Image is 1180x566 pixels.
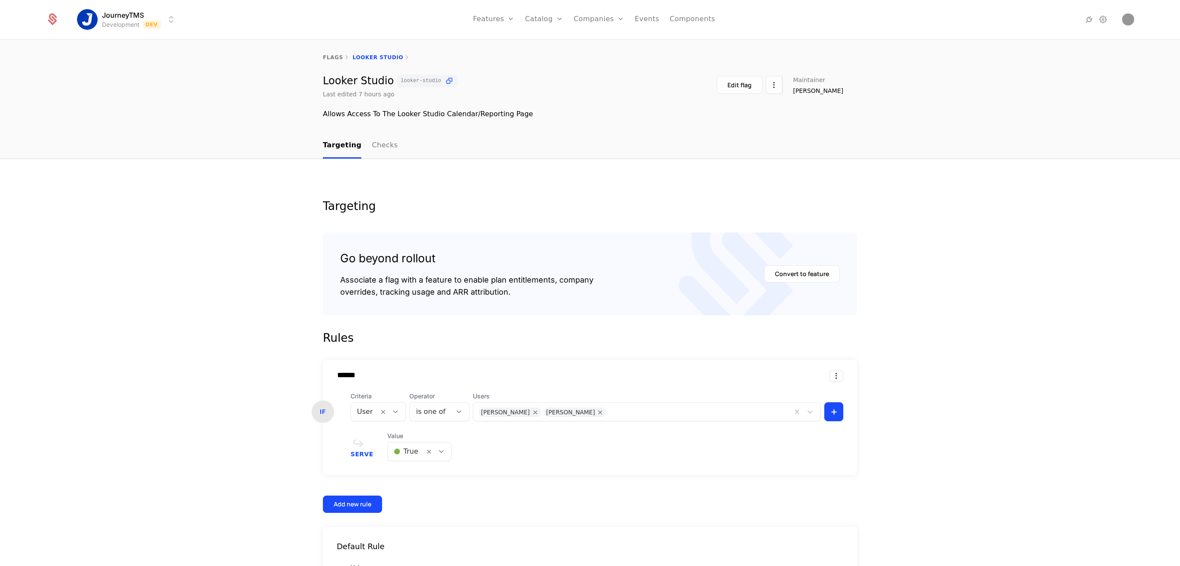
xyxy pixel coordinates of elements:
[387,432,452,440] span: Value
[546,407,595,417] div: [PERSON_NAME]
[764,265,840,283] button: Convert to feature
[102,20,140,29] div: Development
[323,133,857,159] nav: Main
[1084,14,1094,25] a: Integrations
[824,402,843,421] button: +
[323,329,857,347] div: Rules
[766,76,782,94] button: Select action
[77,9,98,30] img: JourneyTMS
[143,20,161,29] span: Dev
[793,77,826,83] span: Maintainer
[323,200,857,212] div: Targeting
[323,109,857,119] div: Allows Access To The Looker Studio Calendar/Reporting Page
[334,500,371,509] div: Add new rule
[793,86,843,95] span: [PERSON_NAME]
[351,392,406,401] span: Criteria
[102,10,144,20] span: JourneyTMS
[340,250,593,267] div: Go beyond rollout
[1122,13,1134,25] button: Open user button
[1098,14,1108,25] a: Settings
[595,407,606,417] div: Remove Chris McGhee
[717,76,762,94] button: Edit flag
[473,392,821,401] span: Users
[340,274,593,298] div: Associate a flag with a feature to enable plan entitlements, company overrides, tracking usage an...
[323,133,361,159] a: Targeting
[372,133,398,159] a: Checks
[351,451,373,457] span: Serve
[323,90,395,99] div: Last edited 7 hours ago
[323,75,457,87] div: Looker Studio
[323,54,343,60] a: flags
[409,392,469,401] span: Operator
[1122,13,1134,25] img: Walker Probasco
[323,133,398,159] ul: Choose Sub Page
[312,401,334,423] div: IF
[530,407,541,417] div: Remove chris mcghee
[727,81,752,89] div: Edit flag
[481,407,530,417] div: [PERSON_NAME]
[401,78,441,83] span: looker-studio
[829,370,843,382] button: Select action
[323,496,382,513] button: Add new rule
[323,541,857,553] div: Default Rule
[80,10,176,29] button: Select environment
